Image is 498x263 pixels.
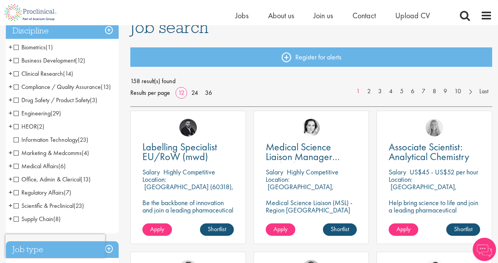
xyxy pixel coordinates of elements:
span: Clinical Research [14,70,73,78]
span: Information Technology [14,136,78,144]
span: (1) [46,43,53,51]
p: US$45 - US$52 per hour [410,167,478,176]
span: + [9,160,12,172]
span: + [9,186,12,198]
span: + [9,81,12,92]
a: Upload CV [395,10,430,21]
span: Salary [266,167,283,176]
img: Chatbot [473,238,496,261]
a: Join us [314,10,333,21]
span: Regulatory Affairs [14,188,64,197]
a: 12 [175,89,187,97]
span: + [9,173,12,185]
span: Location: [389,175,412,184]
span: + [9,120,12,132]
span: Marketing & Medcomms [14,149,82,157]
a: Apply [266,223,295,236]
span: About us [268,10,294,21]
span: Supply Chain [14,215,53,223]
h3: Discipline [6,23,119,39]
a: 10 [451,87,465,96]
span: Scientific & Preclinical [14,202,74,210]
span: Apply [150,225,164,233]
span: Drug Safety / Product Safety [14,96,90,104]
span: Labelling Specialist EU/RoW (mwd) [142,140,217,163]
span: + [9,107,12,119]
a: Shortlist [323,223,357,236]
span: + [9,68,12,79]
p: Highly Competitive [287,167,338,176]
span: Results per page [130,87,170,99]
span: Apply [396,225,410,233]
p: [GEOGRAPHIC_DATA], [GEOGRAPHIC_DATA] [266,182,334,199]
span: Jobs [235,10,249,21]
span: (12) [75,56,85,64]
span: Medical Science Liaison Manager (m/w/d) Nephrologie [266,140,356,173]
a: 7 [418,87,429,96]
a: 6 [407,87,418,96]
span: (7) [64,188,71,197]
span: Supply Chain [14,215,61,223]
span: (4) [82,149,89,157]
a: Apply [389,223,418,236]
span: Apply [274,225,288,233]
a: Contact [352,10,376,21]
span: Location: [266,175,289,184]
span: (3) [90,96,97,104]
span: Scientific & Preclinical [14,202,84,210]
a: Associate Scientist: Analytical Chemistry [389,142,480,162]
img: Fidan Beqiraj [179,119,197,136]
a: 2 [363,87,375,96]
a: Register for alerts [130,47,492,67]
p: Help bring science to life and join a leading pharmaceutical company to play a key role in delive... [389,199,480,236]
a: 1 [352,87,364,96]
span: Salary [142,167,160,176]
p: [GEOGRAPHIC_DATA], [GEOGRAPHIC_DATA] [389,182,457,199]
p: [GEOGRAPHIC_DATA] (60318), [GEOGRAPHIC_DATA] [142,182,233,199]
p: Be the backbone of innovation and join a leading pharmaceutical company to help keep life-changin... [142,199,234,236]
img: Greta Prestel [302,119,320,136]
a: 36 [202,89,215,97]
a: 5 [396,87,407,96]
span: Clinical Research [14,70,63,78]
span: Office, Admin & Clerical [14,175,81,183]
span: Salary [389,167,406,176]
img: Shannon Briggs [426,119,443,136]
span: Engineering [14,109,61,117]
span: (13) [101,83,111,91]
span: (6) [58,162,66,170]
span: Marketing & Medcomms [14,149,89,157]
span: + [9,54,12,66]
span: (14) [63,70,73,78]
span: HEOR [14,122,37,131]
a: Shortlist [200,223,234,236]
span: + [9,200,12,211]
span: + [9,147,12,158]
span: Medical Affairs [14,162,66,170]
a: 24 [189,89,201,97]
span: HEOR [14,122,44,131]
a: 4 [385,87,396,96]
a: Medical Science Liaison Manager (m/w/d) Nephrologie [266,142,357,162]
span: Compliance / Quality Assurance [14,83,111,91]
a: 9 [440,87,451,96]
span: Associate Scientist: Analytical Chemistry [389,140,469,163]
span: Information Technology [14,136,88,144]
span: (13) [81,175,91,183]
a: Apply [142,223,172,236]
span: (2) [37,122,44,131]
span: 158 result(s) found [130,75,492,87]
span: Biometrics [14,43,46,51]
p: Medical Science Liaison (MSL) - Region [GEOGRAPHIC_DATA] [266,199,357,214]
span: Regulatory Affairs [14,188,71,197]
a: 3 [374,87,386,96]
a: Shortlist [446,223,480,236]
span: Medical Affairs [14,162,58,170]
span: (8) [53,215,61,223]
span: Job search [130,17,209,38]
